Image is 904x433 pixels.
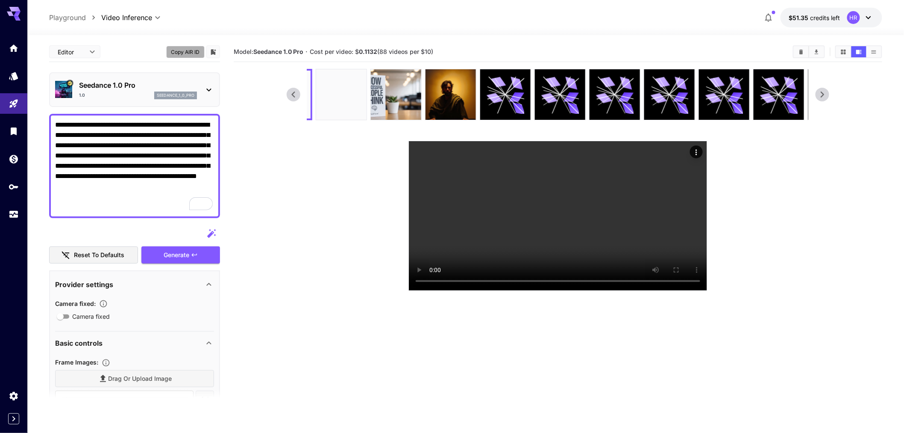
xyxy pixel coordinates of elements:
div: $51.34788 [789,13,840,22]
p: · [305,47,308,57]
a: Playground [49,12,86,23]
button: Show videos in video view [851,46,866,57]
p: 1.0 [79,92,85,98]
span: $51.35 [789,14,810,21]
p: seedance_1_0_pro [157,92,194,98]
div: Usage [9,209,19,220]
div: Models [9,71,19,81]
div: Library [9,126,19,136]
button: $51.34788HR [781,8,882,27]
img: 15E7YMAAAAGSURBVAMAM7gTJMJdNsoAAAAASUVORK5CYII= [426,69,476,120]
div: Clear videosDownload All [793,45,825,58]
span: Cost per video: $ (88 videos per $10) [310,48,433,55]
button: Reset to defaults [49,246,138,264]
div: Show videos in grid viewShow videos in video viewShow videos in list view [835,45,882,58]
nav: breadcrumb [49,12,101,23]
p: Seedance 1.0 Pro [79,80,197,90]
button: Show videos in grid view [836,46,851,57]
span: Camera fixed : [55,300,96,307]
div: Basic controls [55,333,214,353]
div: Playground [9,98,19,109]
img: T62MEAAAABklEQVQDAB18cIprqGbQAAAAAElFTkSuQmCC [371,69,421,120]
span: Model: [234,48,303,55]
img: 8A6ifAAAAAGSURBVAMA8vIDwesDsxkAAAAASUVORK5CYII= [316,69,367,120]
div: HR [847,11,860,24]
span: Generate [164,250,189,261]
div: API Keys [9,181,19,192]
div: Wallet [9,154,19,164]
div: Provider settings [55,274,214,295]
p: Provider settings [55,279,113,290]
button: Generate [141,246,220,264]
button: Show videos in list view [866,46,881,57]
b: Seedance 1.0 Pro [253,48,303,55]
span: Video Inference [101,12,152,23]
span: Editor [58,47,84,56]
button: Certified Model – Vetted for best performance and includes a commercial license. [67,80,73,87]
textarea: To enrich screen reader interactions, please activate Accessibility in Grammarly extension settings [55,120,214,212]
span: credits left [810,14,840,21]
div: Settings [9,391,19,401]
div: Certified Model – Vetted for best performance and includes a commercial license.Seedance 1.0 Pro1... [55,77,214,103]
button: Upload frame images. [98,359,114,367]
button: Clear videos [794,46,809,57]
button: Expand sidebar [8,413,19,424]
button: Copy AIR ID [166,46,205,58]
span: Camera fixed [72,312,110,321]
button: Add to library [209,47,217,57]
b: 0.1132 [359,48,377,55]
button: Download All [809,46,824,57]
div: Home [9,43,19,53]
span: Frame Images : [55,359,98,366]
p: Basic controls [55,338,103,348]
div: Actions [690,145,703,158]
